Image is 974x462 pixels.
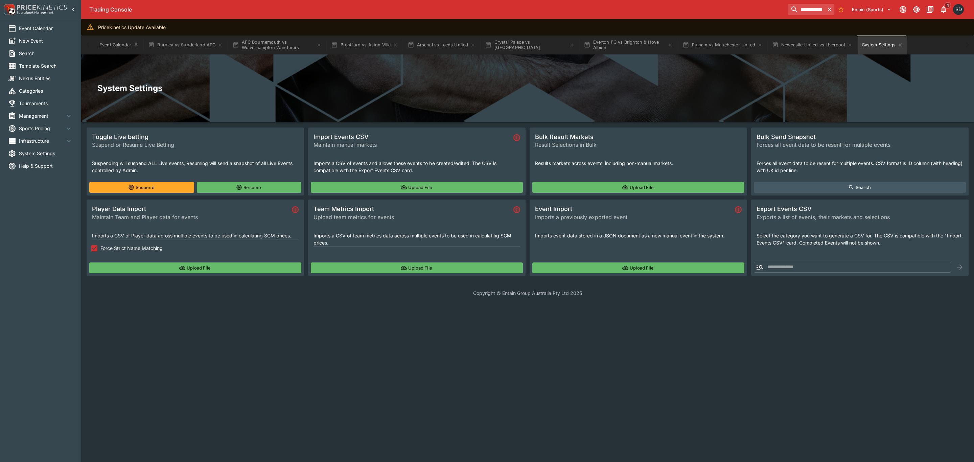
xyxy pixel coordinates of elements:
[95,36,143,54] button: Event Calendar
[757,205,963,213] span: Export Events CSV
[757,141,963,149] span: Forces all event data to be resent for multiple events
[19,112,65,119] span: Management
[535,205,732,213] span: Event Import
[757,213,963,221] span: Exports a list of events, their markets and selections
[19,150,73,157] span: System Settings
[197,182,302,193] button: Resume
[535,133,742,141] span: Bulk Result Markets
[19,162,73,169] span: Help & Support
[953,4,964,15] div: Scott Dowdall
[937,3,950,16] button: Notifications
[92,205,289,213] span: Player Data Import
[858,36,907,54] button: System Settings
[532,182,744,193] button: Upload File
[897,3,909,16] button: Connected to PK
[757,232,963,246] p: Select the category you want to generate a CSV for. The CSV is compatible with the "Import Events...
[19,87,73,94] span: Categories
[910,3,923,16] button: Toggle light/dark mode
[97,83,958,93] h2: System Settings
[788,4,825,15] input: search
[19,25,73,32] span: Event Calendar
[311,182,523,193] button: Upload File
[92,160,299,174] p: Suspending will suspend ALL Live events, Resuming will send a snapshot of all Live Events control...
[314,205,511,213] span: Team Metrics Import
[81,290,974,297] p: Copyright © Entain Group Australia Pty Ltd 2025
[535,232,742,239] p: Imports event data stored in a JSON document as a new manual event in the system.
[535,141,742,149] span: Result Selections in Bulk
[836,4,847,15] button: No Bookmarks
[314,213,511,221] span: Upload team metrics for events
[944,2,951,9] span: 1
[98,21,166,33] div: PriceKinetics Update Available
[100,245,163,252] span: Force Strict Name Matching
[924,3,936,16] button: Documentation
[678,36,767,54] button: Fulham vs Manchester United
[757,133,963,141] span: Bulk Send Snapshot
[757,160,963,174] p: Forces all event data to be resent for multiple events. CSV format is ID column (with heading) wi...
[535,213,732,221] span: Imports a previously exported event
[848,4,896,15] button: Select Tenant
[92,141,299,149] span: Suspend or Resume Live Betting
[580,36,677,54] button: Everton FC vs Brighton & Hove Albion
[19,37,73,44] span: New Event
[314,141,511,149] span: Maintain manual markets
[951,2,966,17] button: Scott Dowdall
[17,11,53,14] img: Sportsbook Management
[327,36,402,54] button: Brentford vs Aston Villa
[311,262,523,273] button: Upload File
[92,213,289,221] span: Maintain Team and Player data for events
[19,137,65,144] span: Infrastructure
[89,262,301,273] button: Upload File
[144,36,227,54] button: Burnley vs Sunderland AFC
[754,182,966,193] button: Search
[532,262,744,273] button: Upload File
[314,133,511,141] span: Import Events CSV
[19,62,73,69] span: Template Search
[89,6,785,13] div: Trading Console
[481,36,578,54] button: Crystal Palace vs [GEOGRAPHIC_DATA]
[17,5,67,10] img: PriceKinetics
[19,50,73,57] span: Search
[228,36,326,54] button: AFC Bournemouth vs Wolverhampton Wanderers
[89,182,194,193] button: Suspend
[19,100,73,107] span: Tournaments
[768,36,857,54] button: Newcastle United vs Liverpool
[314,232,520,246] p: Imports a CSV of team metrics data across multiple events to be used in calculating SGM prices.
[92,133,299,141] span: Toggle Live betting
[19,75,73,82] span: Nexus Entities
[314,160,520,174] p: Imports a CSV of events and allows these events to be created/edited. The CSV is compatible with ...
[535,160,742,167] p: Results markets across events, including non-manual markets.
[2,3,16,16] img: PriceKinetics Logo
[403,36,480,54] button: Arsenal vs Leeds United
[92,232,299,239] p: Imports a CSV of Player data across multiple events to be used in calculating SGM prices.
[19,125,65,132] span: Sports Pricing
